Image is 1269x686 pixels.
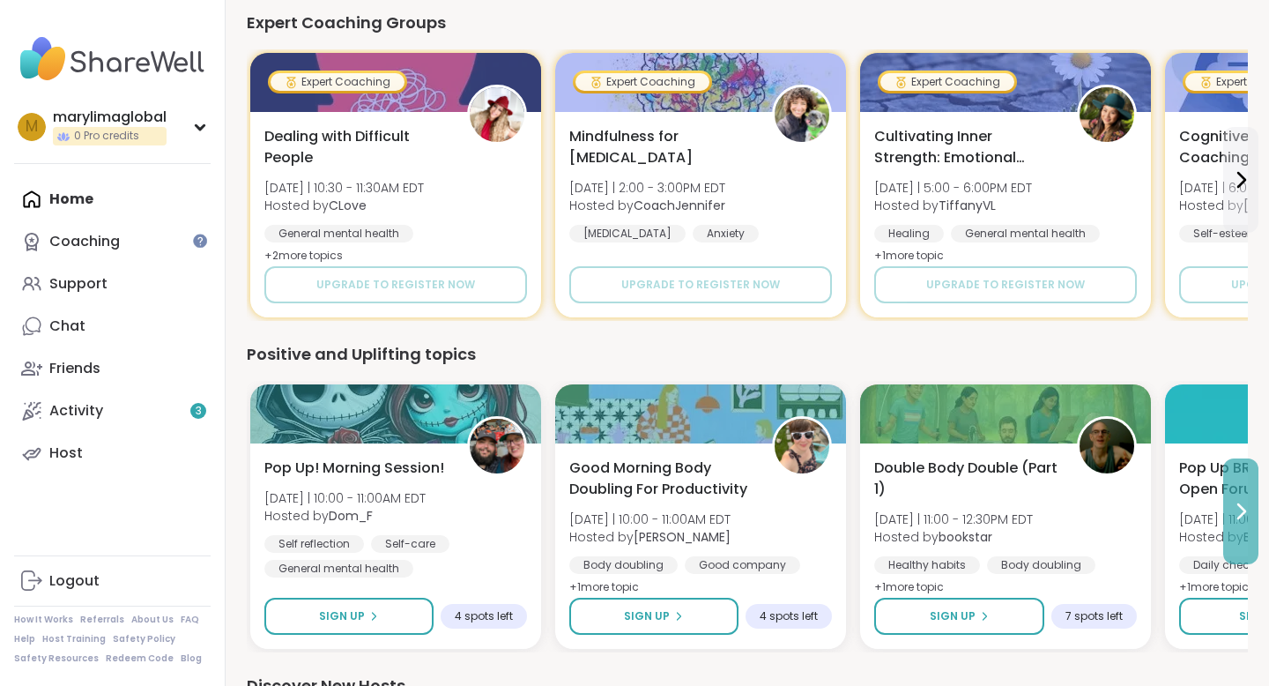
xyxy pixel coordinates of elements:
[874,528,1033,546] span: Hosted by
[624,608,670,624] span: Sign Up
[930,608,976,624] span: Sign Up
[874,511,1033,528] span: [DATE] | 11:00 - 12:30PM EDT
[14,390,211,432] a: Activity3
[470,419,524,473] img: Dom_F
[760,609,818,623] span: 4 spots left
[987,556,1095,574] div: Body doubling
[874,225,944,242] div: Healing
[26,116,38,138] span: m
[634,528,731,546] b: [PERSON_NAME]
[49,571,100,591] div: Logout
[621,277,780,293] span: Upgrade to register now
[14,220,211,263] a: Coaching
[49,444,83,463] div: Host
[569,225,686,242] div: [MEDICAL_DATA]
[455,609,513,623] span: 4 spots left
[106,652,174,665] a: Redeem Code
[880,73,1014,91] div: Expert Coaching
[874,179,1032,197] span: [DATE] | 5:00 - 6:00PM EDT
[14,652,99,665] a: Safety Resources
[874,598,1044,635] button: Sign Up
[49,401,103,421] div: Activity
[874,197,1032,214] span: Hosted by
[14,614,73,626] a: How It Works
[685,556,800,574] div: Good company
[42,633,106,645] a: Host Training
[939,197,996,214] b: TiffanyVL
[575,73,709,91] div: Expert Coaching
[874,556,980,574] div: Healthy habits
[569,598,738,635] button: Sign Up
[14,633,35,645] a: Help
[264,179,424,197] span: [DATE] | 10:30 - 11:30AM EDT
[49,317,85,336] div: Chat
[775,419,829,473] img: Adrienne_QueenOfTheDawn
[569,458,753,500] span: Good Morning Body Doubling For Productivity
[569,511,731,528] span: [DATE] | 10:00 - 11:00AM EDT
[316,277,475,293] span: Upgrade to register now
[131,614,174,626] a: About Us
[874,126,1057,168] span: Cultivating Inner Strength: Emotional Regulation
[14,305,211,347] a: Chat
[1065,609,1123,623] span: 7 spots left
[49,232,120,251] div: Coaching
[264,507,426,525] span: Hosted by
[951,225,1100,242] div: General mental health
[247,11,1248,35] div: Expert Coaching Groups
[634,197,725,214] b: CoachJennifer
[74,129,139,144] span: 0 Pro credits
[329,197,367,214] b: CLove
[271,73,404,91] div: Expert Coaching
[1080,419,1134,473] img: bookstar
[14,263,211,305] a: Support
[14,560,211,602] a: Logout
[569,126,753,168] span: Mindfulness for [MEDICAL_DATA]
[775,87,829,142] img: CoachJennifer
[264,126,448,168] span: Dealing with Difficult People
[49,274,108,294] div: Support
[874,458,1057,500] span: Double Body Double (Part 1)
[196,404,202,419] span: 3
[569,197,725,214] span: Hosted by
[14,432,211,474] a: Host
[80,614,124,626] a: Referrals
[181,652,202,665] a: Blog
[569,266,832,303] button: Upgrade to register now
[371,535,449,553] div: Self-care
[264,489,426,507] span: [DATE] | 10:00 - 11:00AM EDT
[569,528,731,546] span: Hosted by
[14,28,211,90] img: ShareWell Nav Logo
[1080,87,1134,142] img: TiffanyVL
[264,560,413,578] div: General mental health
[49,359,100,378] div: Friends
[53,108,167,127] div: marylimaglobal
[569,179,725,197] span: [DATE] | 2:00 - 3:00PM EDT
[247,342,1248,367] div: Positive and Uplifting topics
[264,197,424,214] span: Hosted by
[193,234,207,248] iframe: Spotlight
[926,277,1085,293] span: Upgrade to register now
[693,225,759,242] div: Anxiety
[264,535,364,553] div: Self reflection
[264,598,434,635] button: Sign Up
[569,556,678,574] div: Body doubling
[264,458,444,479] span: Pop Up! Morning Session!
[264,266,527,303] button: Upgrade to register now
[113,633,175,645] a: Safety Policy
[329,507,373,525] b: Dom_F
[14,347,211,390] a: Friends
[319,608,365,624] span: Sign Up
[181,614,199,626] a: FAQ
[874,266,1137,303] button: Upgrade to register now
[264,225,413,242] div: General mental health
[470,87,524,142] img: CLove
[939,528,992,546] b: bookstar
